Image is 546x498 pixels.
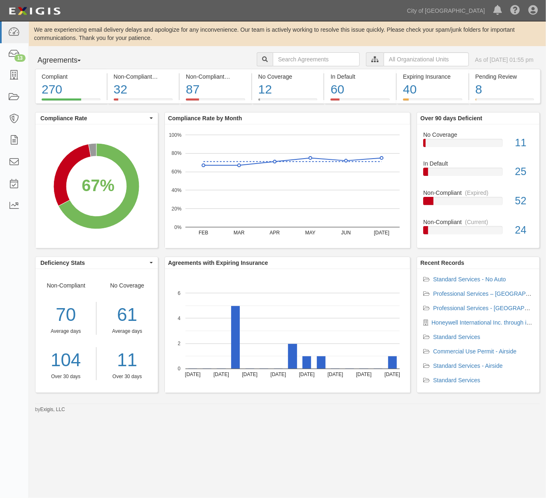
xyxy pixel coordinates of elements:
[103,347,151,373] div: 11
[330,72,390,81] div: In Default
[171,187,181,193] text: 40%
[186,72,245,81] div: Non-Compliant (Expired)
[258,81,318,98] div: 12
[403,72,462,81] div: Expiring Insurance
[465,189,489,197] div: (Expired)
[6,4,63,19] img: logo-5460c22ac91f19d4615b14bd174203de0afe785f0fc80cf4dbbc73dc1793850b.png
[35,257,158,269] button: Deficiency Stats
[420,115,482,122] b: Over 90 days Deficient
[403,81,462,98] div: 40
[185,372,201,377] text: [DATE]
[165,269,410,393] svg: A chart.
[35,124,157,248] svg: A chart.
[169,132,182,138] text: 100%
[509,136,539,150] div: 11
[417,131,539,139] div: No Coverage
[114,72,173,81] div: Non-Compliant (Current)
[171,150,181,156] text: 80%
[397,98,469,105] a: Expiring Insurance40
[35,281,96,380] div: Non-Compliant
[35,406,65,413] small: by
[155,72,178,81] div: (Current)
[305,230,315,236] text: MAY
[433,377,480,383] a: Standard Services
[469,98,541,105] a: Pending Review8
[509,164,539,179] div: 25
[180,98,251,105] a: Non-Compliant(Expired)87
[213,372,229,377] text: [DATE]
[35,302,96,328] div: 70
[509,194,539,208] div: 52
[14,54,26,62] div: 13
[165,124,410,248] svg: A chart.
[258,72,318,81] div: No Coverage
[423,218,533,241] a: Non-Compliant(Current)24
[82,174,115,197] div: 67%
[42,81,101,98] div: 270
[423,189,533,218] a: Non-Compliant(Expired)52
[199,230,208,236] text: FEB
[103,328,151,335] div: Average days
[35,112,158,124] button: Compliance Rate
[374,230,389,236] text: [DATE]
[423,131,533,160] a: No Coverage11
[476,72,534,81] div: Pending Review
[171,169,181,175] text: 60%
[42,72,101,81] div: Compliant
[273,52,360,66] input: Search Agreements
[433,362,503,369] a: Standard Services - Airside
[103,373,151,380] div: Over 30 days
[433,334,480,340] a: Standard Services
[270,372,286,377] text: [DATE]
[252,98,324,105] a: No Coverage12
[234,230,245,236] text: MAR
[384,372,400,377] text: [DATE]
[420,260,464,266] b: Recent Records
[108,98,179,105] a: Non-Compliant(Current)32
[417,218,539,226] div: Non-Compliant
[242,372,258,377] text: [DATE]
[168,115,242,122] b: Compliance Rate by Month
[103,302,151,328] div: 61
[475,56,534,64] div: As of [DATE] 01:55 pm
[174,224,182,230] text: 0%
[35,347,96,373] a: 104
[35,373,96,380] div: Over 30 days
[509,223,539,238] div: 24
[40,259,148,267] span: Deficiency Stats
[178,290,180,296] text: 6
[171,206,181,212] text: 20%
[510,6,520,16] i: Help Center - Complianz
[423,159,533,189] a: In Default25
[29,26,546,42] div: We are experiencing email delivery delays and apologize for any inconvenience. Our team is active...
[328,372,343,377] text: [DATE]
[433,276,506,283] a: Standard Services - No Auto
[403,2,489,19] a: City of [GEOGRAPHIC_DATA]
[40,407,65,412] a: Exigis, LLC
[168,260,268,266] b: Agreements with Expiring Insurance
[114,81,173,98] div: 32
[299,372,314,377] text: [DATE]
[269,230,280,236] text: APR
[465,218,488,226] div: (Current)
[35,52,97,69] button: Agreements
[341,230,351,236] text: JUN
[417,189,539,197] div: Non-Compliant
[417,159,539,168] div: In Default
[178,366,180,372] text: 0
[356,372,372,377] text: [DATE]
[96,281,157,380] div: No Coverage
[40,114,148,122] span: Compliance Rate
[330,81,390,98] div: 60
[324,98,396,105] a: In Default60
[228,72,251,81] div: (Expired)
[186,81,245,98] div: 87
[433,348,516,355] a: Commercial Use Permit - Airside
[178,341,180,346] text: 2
[35,98,107,105] a: Compliant270
[35,328,96,335] div: Average days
